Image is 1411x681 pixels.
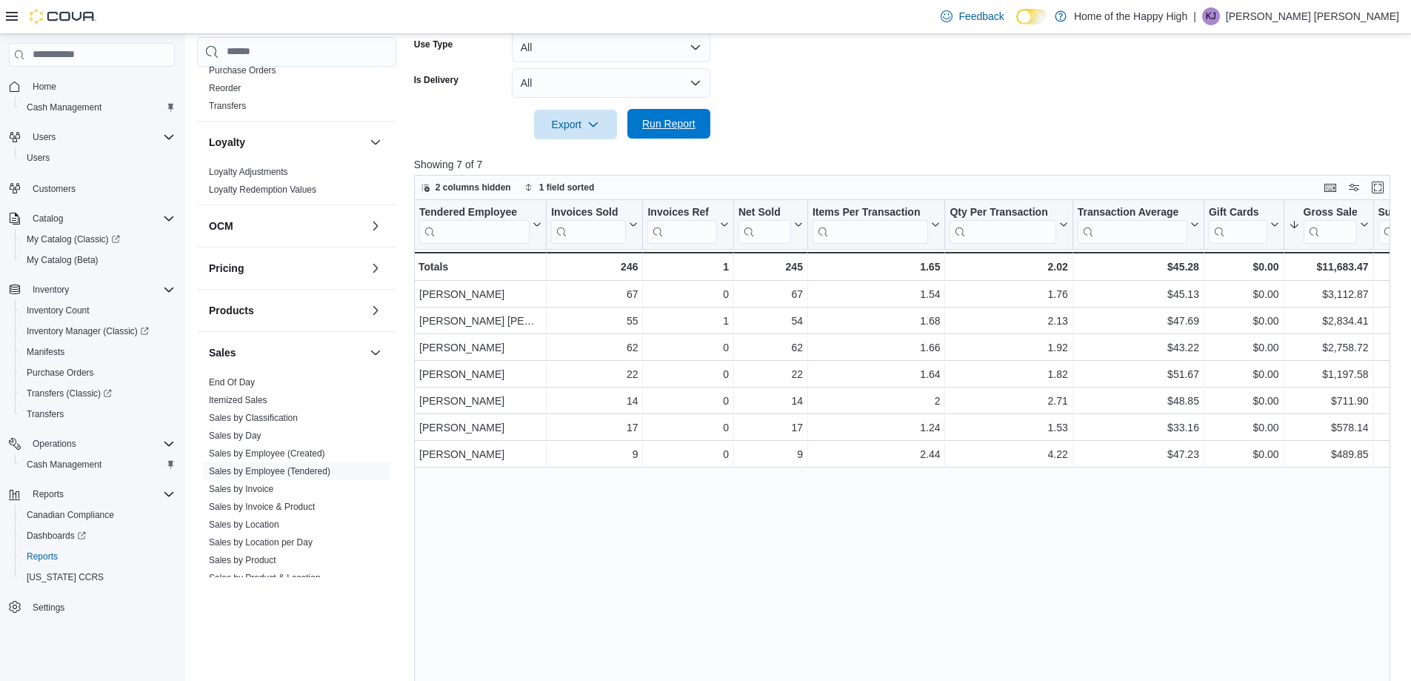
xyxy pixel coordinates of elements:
div: 1.82 [950,365,1067,383]
div: [PERSON_NAME] [419,339,541,356]
span: Customers [27,179,175,197]
button: Keyboard shortcuts [1321,179,1339,196]
span: Reports [27,551,58,562]
div: 62 [551,339,638,356]
div: 1.53 [950,419,1067,436]
div: 0 [647,285,728,303]
a: Transfers (Classic) [15,383,181,404]
div: Gift Cards [1209,206,1267,220]
div: $2,834.41 [1288,312,1368,330]
span: Manifests [21,343,175,361]
button: Users [27,128,61,146]
div: $3,112.87 [1288,285,1368,303]
div: 62 [738,339,803,356]
div: [PERSON_NAME] [419,285,541,303]
nav: Complex example [9,70,175,657]
div: $0.00 [1209,392,1279,410]
span: My Catalog (Classic) [21,230,175,248]
span: Operations [27,435,175,453]
span: Users [27,152,50,164]
div: 4.22 [950,445,1067,463]
button: All [512,33,710,62]
button: Sales [209,345,364,360]
div: 0 [647,445,728,463]
div: 2.13 [950,312,1067,330]
span: Dashboards [27,530,86,542]
div: Invoices Sold [551,206,626,220]
div: 17 [551,419,638,436]
span: Reports [27,485,175,503]
span: Itemized Sales [209,394,267,406]
span: Manifests [27,346,64,358]
div: Invoices Sold [551,206,626,244]
div: 1.24 [813,419,941,436]
button: [US_STATE] CCRS [15,567,181,588]
a: Sales by Location [209,519,279,530]
div: Loyalty [197,163,396,205]
button: Sales [367,344,384,362]
button: Operations [3,433,181,454]
div: 67 [738,285,803,303]
span: Reports [33,488,64,500]
div: $489.85 [1288,445,1368,463]
a: Canadian Compliance [21,506,120,524]
span: Transfers [27,408,64,420]
div: Qty Per Transaction [950,206,1055,220]
button: Settings [3,597,181,618]
span: [US_STATE] CCRS [27,571,104,583]
span: Cash Management [27,459,101,471]
button: Reports [27,485,70,503]
button: Loyalty [367,133,384,151]
a: Sales by Invoice [209,484,273,494]
button: Transaction Average [1077,206,1198,244]
span: 2 columns hidden [436,182,511,193]
button: Users [15,147,181,168]
div: Net Sold [738,206,791,220]
a: Sales by Product & Location [209,573,321,583]
div: 22 [551,365,638,383]
div: 2.71 [950,392,1067,410]
span: Transfers (Classic) [27,388,112,399]
div: [PERSON_NAME] [419,419,541,436]
div: Sales [197,373,396,628]
div: $11,683.47 [1288,258,1368,276]
div: 22 [738,365,803,383]
div: Items Per Transaction [813,206,929,244]
div: 9 [738,445,803,463]
div: 14 [551,392,638,410]
div: $45.13 [1078,285,1199,303]
span: Home [27,77,175,96]
button: Products [209,303,364,318]
span: Catalog [27,210,175,227]
span: Dark Mode [1016,24,1017,25]
span: Inventory [33,284,69,296]
div: 67 [551,285,638,303]
div: Net Sold [738,206,791,244]
div: $2,758.72 [1288,339,1368,356]
button: Canadian Compliance [15,505,181,525]
div: 14 [738,392,803,410]
a: Home [27,78,62,96]
div: $43.22 [1078,339,1199,356]
a: Purchase Orders [21,364,100,382]
button: Manifests [15,342,181,362]
button: 2 columns hidden [415,179,517,196]
span: Sales by Classification [209,412,298,424]
button: Loyalty [209,135,364,150]
div: 55 [551,312,638,330]
span: Sales by Employee (Tendered) [209,465,330,477]
span: Feedback [958,9,1004,24]
label: Use Type [414,39,453,50]
a: Users [21,149,56,167]
span: My Catalog (Beta) [21,251,175,269]
a: Sales by Day [209,431,261,441]
a: Itemized Sales [209,395,267,405]
button: Inventory [27,281,75,299]
label: Is Delivery [414,74,458,86]
a: My Catalog (Classic) [15,229,181,250]
button: Cash Management [15,454,181,475]
img: Cova [30,9,96,24]
span: Transfers [209,100,246,112]
div: 1.68 [813,312,941,330]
